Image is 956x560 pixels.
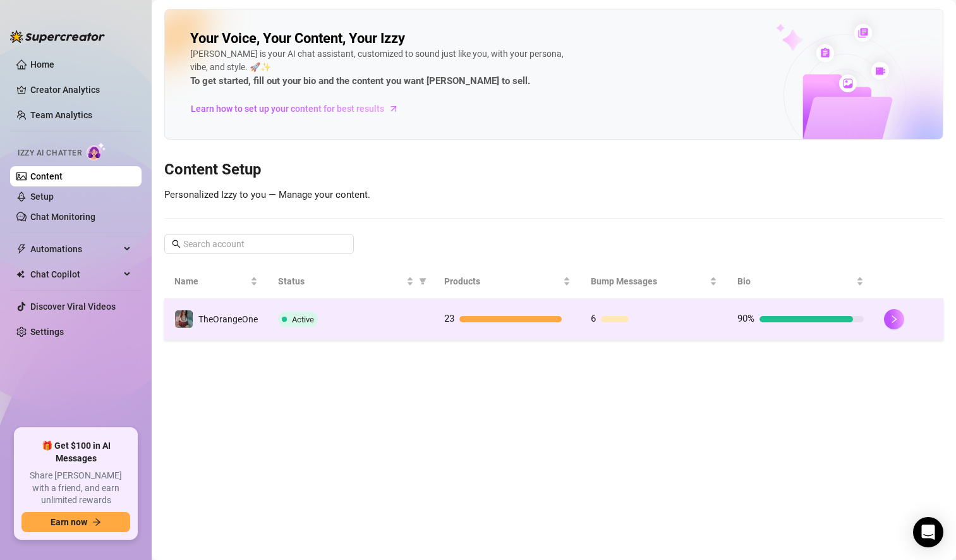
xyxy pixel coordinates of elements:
[591,274,707,288] span: Bump Messages
[591,313,596,324] span: 6
[444,274,560,288] span: Products
[884,309,904,329] button: right
[21,470,130,507] span: Share [PERSON_NAME] with a friend, and earn unlimited rewards
[21,440,130,465] span: 🎁 Get $100 in AI Messages
[30,171,63,181] a: Content
[30,239,120,259] span: Automations
[419,277,427,285] span: filter
[51,517,87,527] span: Earn now
[268,264,434,299] th: Status
[30,301,116,312] a: Discover Viral Videos
[387,102,400,115] span: arrow-right
[30,59,54,70] a: Home
[30,327,64,337] a: Settings
[190,75,530,87] strong: To get started, fill out your bio and the content you want [PERSON_NAME] to sell.
[30,192,54,202] a: Setup
[190,47,569,89] div: [PERSON_NAME] is your AI chat assistant, customized to sound just like you, with your persona, vi...
[87,142,106,161] img: AI Chatter
[190,99,408,119] a: Learn how to set up your content for best results
[292,315,314,324] span: Active
[727,264,874,299] th: Bio
[416,272,429,291] span: filter
[278,274,404,288] span: Status
[191,102,384,116] span: Learn how to set up your content for best results
[183,237,336,251] input: Search account
[581,264,727,299] th: Bump Messages
[175,310,193,328] img: TheOrangeOne
[30,212,95,222] a: Chat Monitoring
[737,274,854,288] span: Bio
[21,512,130,532] button: Earn nowarrow-right
[92,518,101,527] span: arrow-right
[890,315,899,324] span: right
[747,10,943,139] img: ai-chatter-content-library-cLFOSyPT.png
[913,517,943,547] div: Open Intercom Messenger
[190,30,405,47] h2: Your Voice, Your Content, Your Izzy
[164,264,268,299] th: Name
[434,264,581,299] th: Products
[164,189,370,200] span: Personalized Izzy to you — Manage your content.
[444,313,454,324] span: 23
[174,274,248,288] span: Name
[16,244,27,254] span: thunderbolt
[16,270,25,279] img: Chat Copilot
[30,264,120,284] span: Chat Copilot
[30,110,92,120] a: Team Analytics
[737,313,754,324] span: 90%
[10,30,105,43] img: logo-BBDzfeDw.svg
[172,240,181,248] span: search
[30,80,131,100] a: Creator Analytics
[18,147,82,159] span: Izzy AI Chatter
[164,160,943,180] h3: Content Setup
[198,314,258,324] span: TheOrangeOne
